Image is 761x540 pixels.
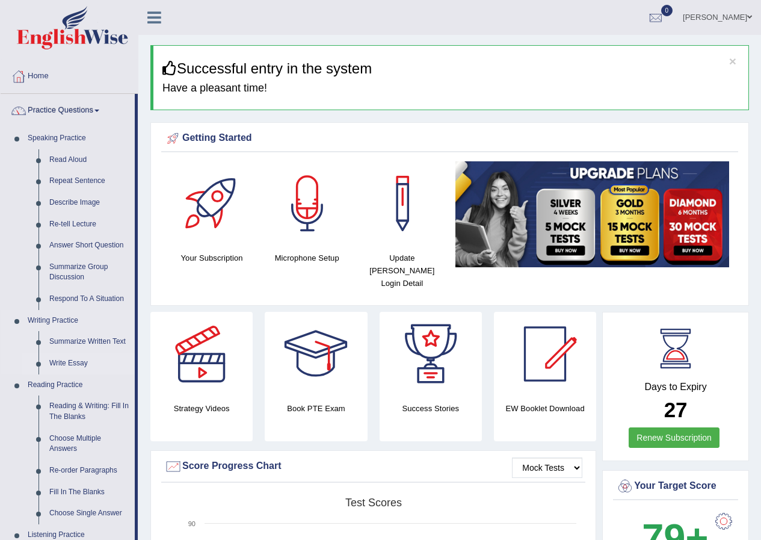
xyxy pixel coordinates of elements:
a: Renew Subscription [629,427,719,448]
a: Summarize Group Discussion [44,256,135,288]
img: small5.jpg [455,161,729,267]
h4: Days to Expiry [616,382,735,393]
a: Re-tell Lecture [44,214,135,235]
text: 90 [188,520,196,527]
a: Describe Image [44,192,135,214]
a: Practice Questions [1,94,135,124]
button: × [729,55,736,67]
a: Reading Practice [22,374,135,396]
h4: Have a pleasant time! [162,82,739,95]
tspan: Test scores [345,497,402,509]
b: 27 [664,398,688,421]
a: Fill In The Blanks [44,482,135,503]
a: Respond To A Situation [44,288,135,310]
a: Home [1,60,138,90]
a: Write Essay [44,353,135,374]
a: Summarize Written Text [44,331,135,353]
h4: Book PTE Exam [265,402,367,415]
a: Re-order Paragraphs [44,460,135,482]
a: Repeat Sentence [44,170,135,192]
a: Writing Practice [22,310,135,332]
a: Choose Multiple Answers [44,428,135,460]
div: Score Progress Chart [164,458,582,476]
a: Answer Short Question [44,235,135,256]
h4: EW Booklet Download [494,402,596,415]
h3: Successful entry in the system [162,61,739,76]
a: Read Aloud [44,149,135,171]
a: Reading & Writing: Fill In The Blanks [44,396,135,427]
a: Speaking Practice [22,128,135,149]
h4: Strategy Videos [150,402,253,415]
h4: Success Stories [380,402,482,415]
h4: Your Subscription [170,252,253,264]
span: 0 [661,5,673,16]
h4: Microphone Setup [265,252,348,264]
div: Your Target Score [616,477,735,495]
h4: Update [PERSON_NAME] Login Detail [360,252,443,290]
div: Getting Started [164,129,735,147]
a: Choose Single Answer [44,503,135,524]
